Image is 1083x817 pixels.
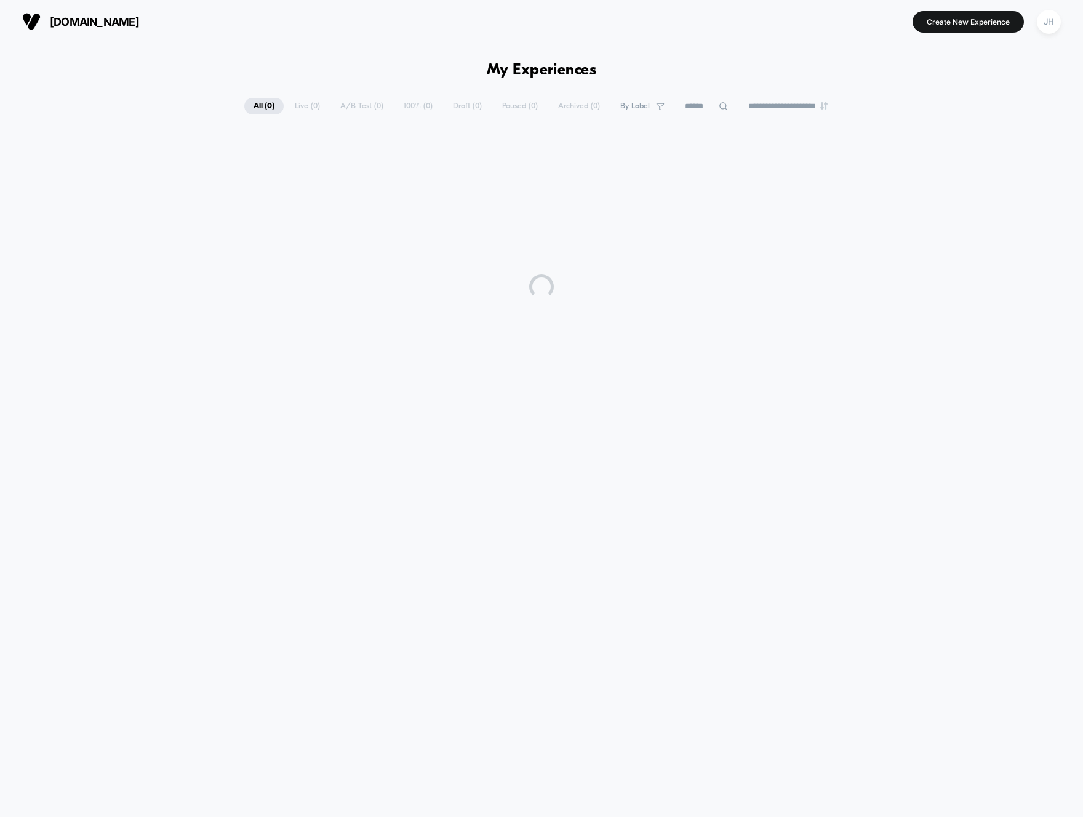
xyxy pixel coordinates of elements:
div: JH [1037,10,1061,34]
button: [DOMAIN_NAME] [18,12,143,31]
h1: My Experiences [487,62,597,79]
span: All ( 0 ) [244,98,284,114]
span: By Label [620,102,650,111]
span: [DOMAIN_NAME] [50,15,139,28]
button: Create New Experience [913,11,1024,33]
img: Visually logo [22,12,41,31]
img: end [820,102,828,110]
button: JH [1033,9,1065,34]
